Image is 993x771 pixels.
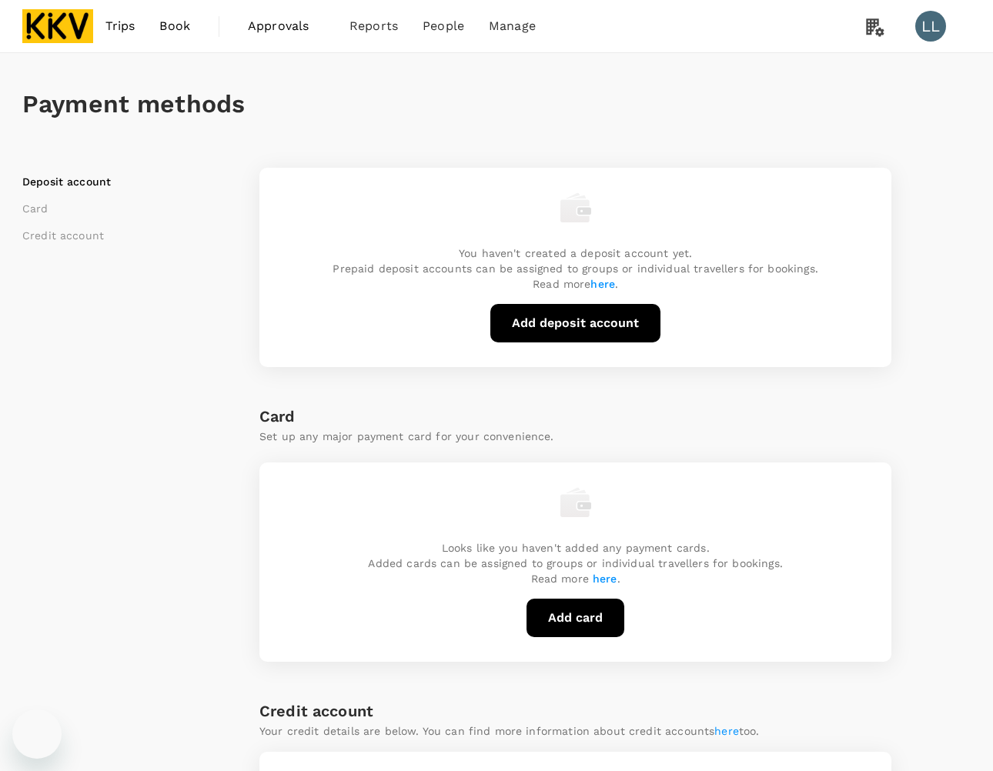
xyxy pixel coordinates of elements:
[105,17,135,35] span: Trips
[527,599,624,637] button: Add card
[259,429,891,444] p: Set up any major payment card for your convenience.
[423,17,464,35] span: People
[12,709,62,759] iframe: Button to launch messaging window
[259,723,760,739] p: Your credit details are below. You can find more information about credit accounts too.
[915,11,946,42] div: LL
[22,90,971,118] h1: Payment methods
[159,17,190,35] span: Book
[349,17,398,35] span: Reports
[22,201,215,216] li: Card
[22,228,215,243] li: Credit account
[489,17,536,35] span: Manage
[714,725,739,737] a: here
[560,192,591,223] img: empty
[259,404,891,429] h6: Card
[259,699,373,723] h6: Credit account
[248,17,325,35] span: Approvals
[590,278,615,290] a: here
[560,487,591,518] img: empty
[368,540,782,586] p: Looks like you haven't added any payment cards. Added cards can be assigned to groups or individu...
[593,572,617,585] a: here
[22,174,215,189] li: Deposit account
[333,245,817,292] p: You haven't created a deposit account yet. Prepaid deposit accounts can be assigned to groups or ...
[22,9,93,43] img: KKV Supply Chain Sdn Bhd
[490,304,660,342] button: Add deposit account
